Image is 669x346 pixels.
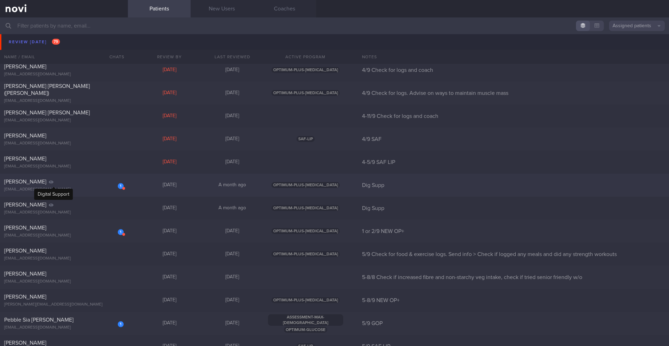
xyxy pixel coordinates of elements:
div: [EMAIL_ADDRESS][DOMAIN_NAME] [4,72,124,77]
div: 5/9 Check for food & exercise logs. Send info > Check if logged any meals and did any strength wo... [358,251,669,258]
div: [DATE] [138,67,201,73]
span: [PERSON_NAME] [4,248,46,254]
div: 5/9 GOP [358,320,669,327]
div: [EMAIL_ADDRESS][DOMAIN_NAME] [4,325,124,330]
div: [DATE] [201,67,264,73]
div: [DATE] [138,113,201,119]
div: [EMAIL_ADDRESS][DOMAIN_NAME] [4,98,124,104]
span: [PERSON_NAME] [4,41,46,46]
div: [DATE] [138,274,201,280]
div: [DATE] [201,274,264,280]
div: [DATE] [201,297,264,303]
div: [DATE] [138,44,201,50]
div: [EMAIL_ADDRESS][DOMAIN_NAME] [4,256,124,261]
div: 5-8/9 NEW OP+ [358,297,669,304]
button: Assigned patients [609,21,665,31]
div: [DATE] [201,159,264,165]
span: OPTIMUM-GLUCOSE [284,327,327,333]
div: [DATE] [138,228,201,234]
span: [PERSON_NAME] [PERSON_NAME] [4,110,90,115]
div: [DATE] [201,136,264,142]
span: OPTIMUM-PLUS-[MEDICAL_DATA] [271,205,340,211]
div: 4/9 Check for logs and coach [358,67,669,74]
span: OPTIMUM-PLUS-[MEDICAL_DATA] [271,297,340,303]
span: OPTIMUM-PLUS-[MEDICAL_DATA] [271,228,340,234]
div: [DATE] [201,320,264,326]
span: [PERSON_NAME] [4,64,46,69]
span: [PERSON_NAME] [4,156,46,161]
span: [PERSON_NAME] [4,179,46,185]
span: [PERSON_NAME] [4,225,46,231]
div: Dig Supp [358,182,669,189]
div: [EMAIL_ADDRESS][DOMAIN_NAME] [4,49,124,54]
span: SAF-LIP [297,136,315,142]
span: OPTIMUM-PLUS-[MEDICAL_DATA] [271,251,340,257]
span: OPTIMUM-PLUS-[MEDICAL_DATA] [271,44,340,50]
span: [PERSON_NAME] [PERSON_NAME] ([PERSON_NAME]) [4,83,90,96]
div: [DATE] [138,297,201,303]
div: [PERSON_NAME][EMAIL_ADDRESS][DOMAIN_NAME] [4,302,124,307]
div: [EMAIL_ADDRESS][DOMAIN_NAME] [4,233,124,238]
div: Dig Supp [358,205,669,212]
span: [PERSON_NAME] [4,133,46,138]
span: OPTIMUM-PLUS-[MEDICAL_DATA] [271,182,340,188]
div: [DATE] [138,205,201,211]
div: 1 [118,229,124,235]
div: 1 [118,183,124,189]
span: Pebble Sia [PERSON_NAME] [4,317,74,323]
div: [DATE] [201,44,264,50]
div: [DATE] [138,251,201,257]
span: OPTIMUM-PLUS-[MEDICAL_DATA] [271,90,340,96]
div: [EMAIL_ADDRESS][DOMAIN_NAME] [4,141,124,146]
span: [PERSON_NAME] [4,294,46,300]
div: 1 [118,321,124,327]
div: [DATE] [201,113,264,119]
div: [DATE] [138,90,201,96]
div: [EMAIL_ADDRESS][DOMAIN_NAME] [4,164,124,169]
span: OPTIMUM-PLUS-[MEDICAL_DATA] [271,67,340,73]
div: [DATE] [201,228,264,234]
div: 4/9 Check for logs. Advise on ways to maintain muscle mass [358,90,669,97]
div: 4/9 SAF [358,136,669,143]
div: 5-8/8 Check if increased fibre and non-starchy veg intake, check if tried senior friendly w/o [358,274,669,281]
span: [PERSON_NAME] [4,271,46,277]
div: A month ago [201,205,264,211]
div: [EMAIL_ADDRESS][DOMAIN_NAME] [4,118,124,123]
div: [EMAIL_ADDRESS][DOMAIN_NAME] [4,279,124,284]
div: [DATE] [138,136,201,142]
div: 1 or 2/9 NEW OP+ [358,228,669,235]
div: [DATE] [138,182,201,188]
div: [DATE] [201,90,264,96]
span: ASSESSMENT-MAX-[DEMOGRAPHIC_DATA] [268,314,343,326]
div: 4-5/9 SAF LIP [358,159,669,166]
div: [EMAIL_ADDRESS][DOMAIN_NAME] [4,210,124,215]
div: 4-11/9 Check for logs and coach [358,113,669,120]
div: A month ago [201,182,264,188]
div: [DATE] [201,251,264,257]
span: [PERSON_NAME] [4,340,46,346]
span: [PERSON_NAME] [4,202,46,208]
div: [DATE] [138,320,201,326]
div: [EMAIL_ADDRESS][DOMAIN_NAME] [4,187,124,192]
div: 3/9 NEW OP+ [358,44,669,51]
div: [DATE] [138,159,201,165]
